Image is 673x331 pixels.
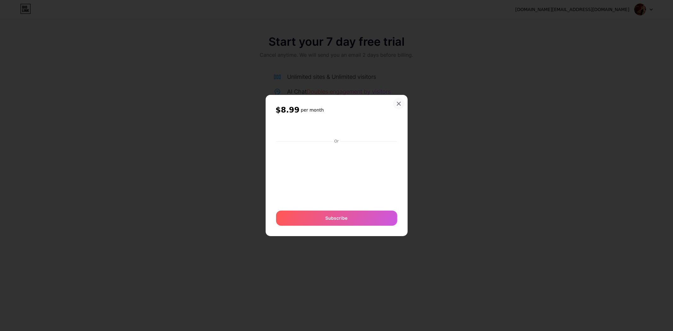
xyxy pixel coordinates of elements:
span: Subscribe [326,215,348,221]
iframe: Secure payment button frame [276,122,397,137]
span: $8.99 [276,105,300,115]
div: Or [333,139,340,144]
iframe: Secure payment input frame [275,144,398,204]
h6: per month [301,107,324,113]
